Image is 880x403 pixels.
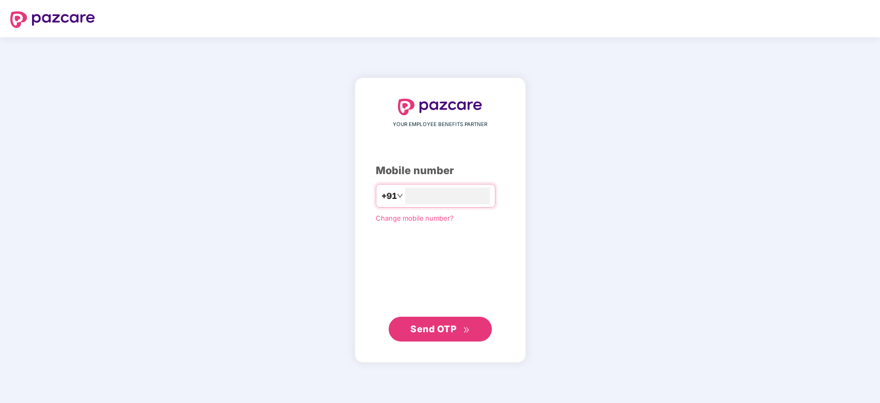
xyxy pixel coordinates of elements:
span: +91 [381,190,397,203]
a: Change mobile number? [376,214,454,222]
span: down [397,193,403,199]
span: YOUR EMPLOYEE BENEFITS PARTNER [393,120,487,129]
span: Send OTP [410,323,456,334]
div: Mobile number [376,163,505,179]
button: Send OTPdouble-right [389,317,492,342]
span: double-right [463,327,470,333]
img: logo [398,99,483,115]
img: logo [10,11,95,28]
